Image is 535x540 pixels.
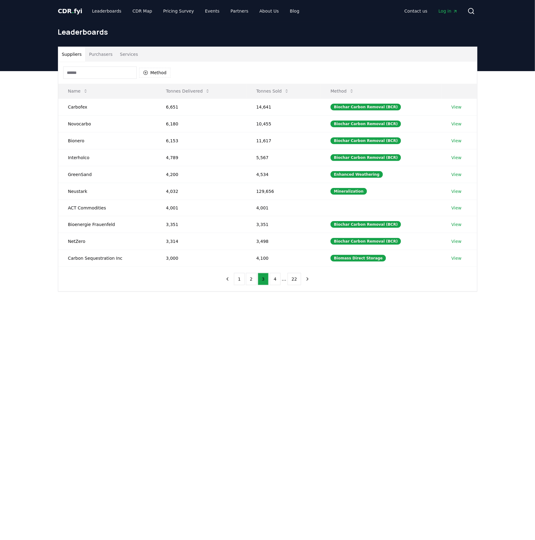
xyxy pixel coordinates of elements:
[246,216,321,233] td: 3,351
[246,132,321,149] td: 11,617
[285,6,304,17] a: Blog
[331,238,401,245] div: Biochar Carbon Removal (BCR)
[331,104,401,110] div: Biochar Carbon Removal (BCR)
[258,273,269,285] button: 3
[161,85,215,97] button: Tonnes Delivered
[58,200,156,216] td: ACT Commodities
[331,221,401,228] div: Biochar Carbon Removal (BCR)
[331,188,367,195] div: Mineralization
[331,121,401,127] div: Biochar Carbon Removal (BCR)
[156,98,246,115] td: 6,651
[302,273,313,285] button: next page
[156,233,246,250] td: 3,314
[270,273,281,285] button: 4
[58,166,156,183] td: GreenSand
[158,6,199,17] a: Pricing Survey
[139,68,171,78] button: Method
[246,166,321,183] td: 4,534
[58,233,156,250] td: NetZero
[156,166,246,183] td: 4,200
[58,7,82,15] a: CDR.fyi
[58,183,156,200] td: Neustark
[282,275,286,283] li: ...
[451,104,461,110] a: View
[451,138,461,144] a: View
[246,98,321,115] td: 14,641
[399,6,432,17] a: Contact us
[72,7,74,15] span: .
[246,115,321,132] td: 10,455
[451,171,461,178] a: View
[288,273,301,285] button: 22
[128,6,157,17] a: CDR Map
[226,6,253,17] a: Partners
[451,121,461,127] a: View
[58,27,477,37] h1: Leaderboards
[156,132,246,149] td: 6,153
[246,149,321,166] td: 5,567
[58,216,156,233] td: Bioenergie Frauenfeld
[200,6,224,17] a: Events
[331,154,401,161] div: Biochar Carbon Removal (BCR)
[234,273,245,285] button: 1
[331,171,383,178] div: Enhanced Weathering
[85,47,116,62] button: Purchasers
[438,8,457,14] span: Log in
[451,155,461,161] a: View
[58,132,156,149] td: Bionero
[251,85,294,97] button: Tonnes Sold
[246,233,321,250] td: 3,498
[331,255,386,262] div: Biomass Direct Storage
[246,183,321,200] td: 129,656
[87,6,126,17] a: Leaderboards
[58,7,82,15] span: CDR fyi
[254,6,284,17] a: About Us
[156,183,246,200] td: 4,032
[451,205,461,211] a: View
[58,98,156,115] td: Carbofex
[58,47,86,62] button: Suppliers
[156,200,246,216] td: 4,001
[434,6,462,17] a: Log in
[87,6,304,17] nav: Main
[156,149,246,166] td: 4,789
[58,149,156,166] td: Interholco
[156,216,246,233] td: 3,351
[116,47,142,62] button: Services
[451,188,461,194] a: View
[326,85,359,97] button: Method
[246,273,257,285] button: 2
[63,85,93,97] button: Name
[246,250,321,266] td: 4,100
[222,273,233,285] button: previous page
[451,221,461,228] a: View
[156,250,246,266] td: 3,000
[156,115,246,132] td: 6,180
[451,255,461,261] a: View
[399,6,462,17] nav: Main
[451,238,461,244] a: View
[58,250,156,266] td: Carbon Sequestration Inc
[331,137,401,144] div: Biochar Carbon Removal (BCR)
[58,115,156,132] td: Novocarbo
[246,200,321,216] td: 4,001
